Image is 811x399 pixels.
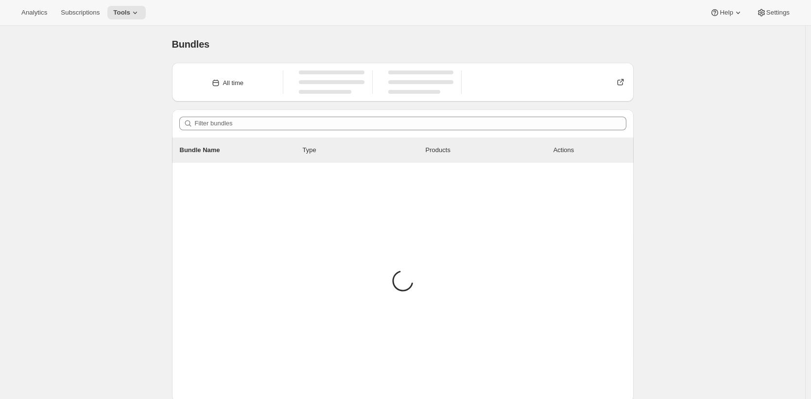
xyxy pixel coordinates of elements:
span: Help [720,9,733,17]
div: Products [426,145,549,155]
span: Tools [113,9,130,17]
button: Tools [107,6,146,19]
span: Settings [766,9,790,17]
div: Type [303,145,426,155]
p: Bundle Name [180,145,303,155]
button: Analytics [16,6,53,19]
input: Filter bundles [195,117,626,130]
button: Help [704,6,748,19]
span: Bundles [172,39,210,50]
div: All time [223,78,243,88]
div: Actions [553,145,626,155]
span: Subscriptions [61,9,100,17]
button: Subscriptions [55,6,105,19]
span: Analytics [21,9,47,17]
button: Settings [751,6,795,19]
